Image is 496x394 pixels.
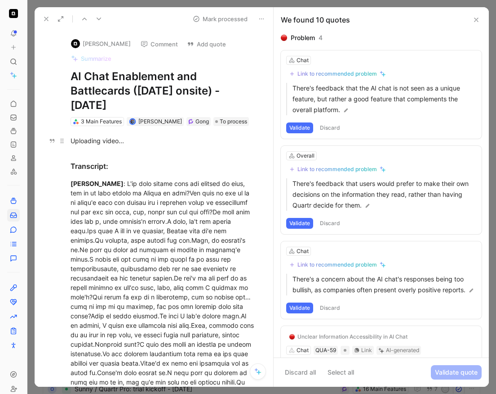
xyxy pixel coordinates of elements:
div: Gong [195,117,209,126]
span: Summarize [81,54,111,63]
button: Add quote [183,38,230,50]
button: Summarize [67,52,115,65]
p: There's feedback that users would prefer to make their own decisions on the information they read... [292,178,476,211]
img: avatar [130,119,135,124]
span: To process [220,117,247,126]
button: Discard [317,218,343,229]
button: logo[PERSON_NAME] [67,37,135,50]
button: Link to recommended problem [286,259,389,270]
div: Chat [297,56,309,65]
div: Problem [291,32,315,43]
div: Chat [297,247,309,256]
button: Validate [286,122,313,133]
div: 4 [319,32,323,43]
button: Validate [286,218,313,229]
button: Discard all [281,365,320,380]
div: We found 10 quotes [281,14,350,25]
p: There's feedback that the AI chat is not seen as a unique feature, but rather a good feature that... [292,83,476,115]
img: pen.svg [468,287,474,294]
img: 🔴 [289,334,295,340]
button: 🔴Unclear Information Accessibility in AI Chat [286,331,411,342]
span: [PERSON_NAME] [138,118,182,125]
button: Link to recommended problem [286,68,389,79]
div: 3 Main Features [81,117,122,126]
img: Quartr [9,9,18,18]
img: pen.svg [364,203,371,209]
div: Unclear Information Accessibility in AI Chat [297,333,407,340]
div: Overall [297,151,314,160]
button: Discard [317,122,343,133]
button: Link to recommended problem [286,164,389,175]
img: pen.svg [343,107,349,113]
button: Validate [286,303,313,313]
div: Uploading video... [71,136,256,145]
button: Validate quote [431,365,482,380]
mark: [PERSON_NAME] [71,180,124,187]
div: Link to recommended problem [297,70,377,77]
div: Link to recommended problem [297,261,377,268]
button: Comment [137,38,182,50]
h1: AI Chat Enablement and Battlecards ([DATE] onsite) - [DATE] [71,69,256,113]
button: Discard [317,303,343,313]
div: To process [213,117,249,126]
button: Select all [323,365,358,380]
img: 🔴 [281,35,287,41]
img: logo [71,39,80,48]
button: Quartr [7,7,20,20]
div: Link to recommended problem [297,166,377,173]
div: Transcript: [71,161,256,172]
p: There's a concern about the AI chat's responses being too bullish, as companies often present ove... [292,274,476,295]
button: Mark processed [189,13,252,25]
